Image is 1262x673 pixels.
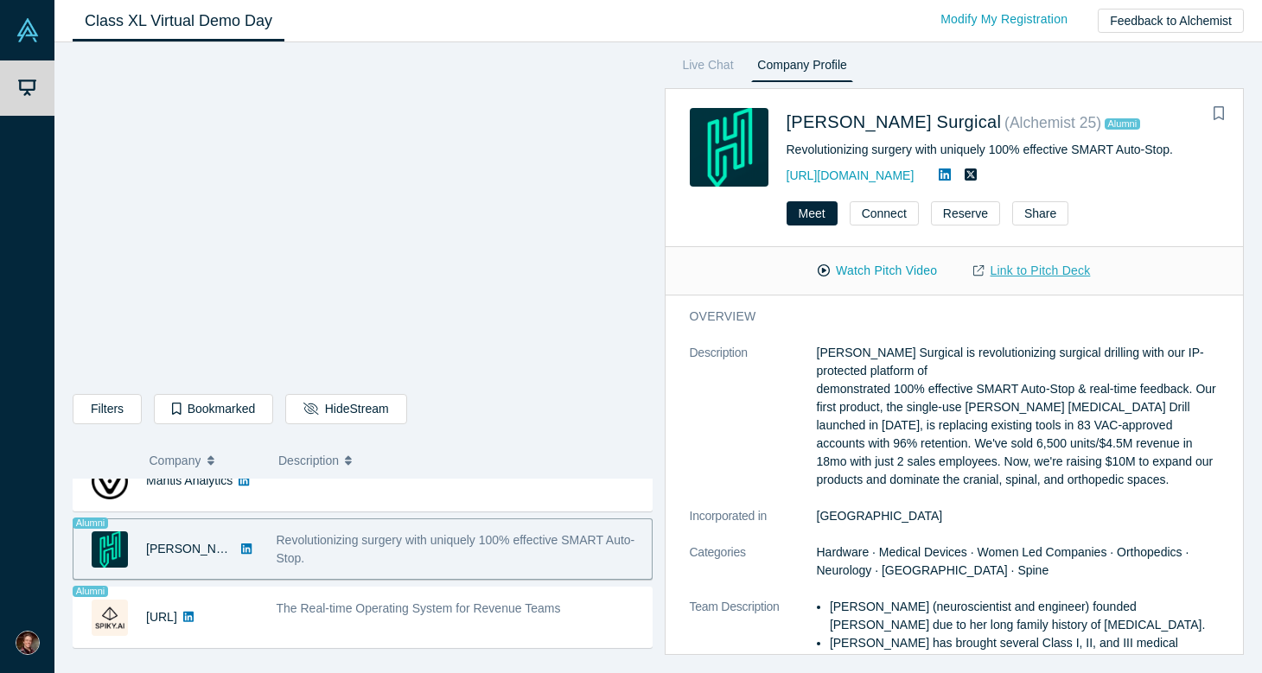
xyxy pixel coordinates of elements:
a: Live Chat [677,54,740,82]
dt: Description [690,344,817,507]
button: Watch Pitch Video [800,256,955,286]
img: Hubly Surgical's Logo [92,531,128,568]
a: Class XL Virtual Demo Day [73,1,284,41]
span: Alumni [73,517,108,529]
p: [PERSON_NAME] Surgical is revolutionizing surgical drilling with our IP-protected platform of dem... [817,344,1220,489]
button: Connect [850,201,919,225]
dt: Categories [690,543,817,598]
img: Hubly Surgical's Logo [690,108,768,187]
a: [URL][DOMAIN_NAME] [787,168,915,182]
button: Description [278,442,641,479]
span: Hardware · Medical Devices · Women Led Companies · Orthopedics · Neurology · [GEOGRAPHIC_DATA] · ... [817,545,1189,577]
button: Meet [787,201,838,225]
li: [PERSON_NAME] has brought several Class I, II, and III medical devices from ideation to launch. [830,634,1219,670]
a: [PERSON_NAME] Surgical [787,112,1002,131]
span: Company [150,442,201,479]
a: Company Profile [751,54,852,82]
a: [PERSON_NAME] Surgical [146,542,293,556]
iframe: Alchemist Class XL Demo Day: Vault [73,56,652,381]
a: Mantis Analytics [146,473,233,487]
button: Filters [73,394,142,424]
button: Share [1012,201,1068,225]
button: Company [150,442,261,479]
dd: [GEOGRAPHIC_DATA] [817,507,1220,525]
img: Alchemist Vault Logo [16,18,40,42]
button: HideStream [285,394,406,424]
span: Revolutionizing surgery with uniquely 100% effective SMART Auto-Stop. [277,533,635,565]
img: Spiky.ai's Logo [92,600,128,636]
span: Alumni [73,586,108,597]
small: ( Alchemist 25 ) [1004,114,1101,131]
button: Reserve [931,201,1000,225]
button: Bookmarked [154,394,273,424]
li: [PERSON_NAME] (neuroscientist and engineer) founded [PERSON_NAME] due to her long family history ... [830,598,1219,634]
button: Bookmark [1207,102,1231,126]
span: Alumni [1105,118,1140,130]
span: The Real-time Operating System for Revenue Teams [277,601,561,615]
a: Modify My Registration [922,4,1086,35]
button: Feedback to Alchemist [1098,9,1244,33]
span: Description [278,442,339,479]
div: Revolutionizing surgery with uniquely 100% effective SMART Auto-Stop. [787,141,1220,159]
a: Link to Pitch Deck [955,256,1108,286]
img: Mantis Analytics's Logo [92,463,128,499]
img: John Forbes's Account [16,631,40,655]
h3: overview [690,308,1195,326]
dt: Incorporated in [690,507,817,543]
a: [URL] [146,610,177,624]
